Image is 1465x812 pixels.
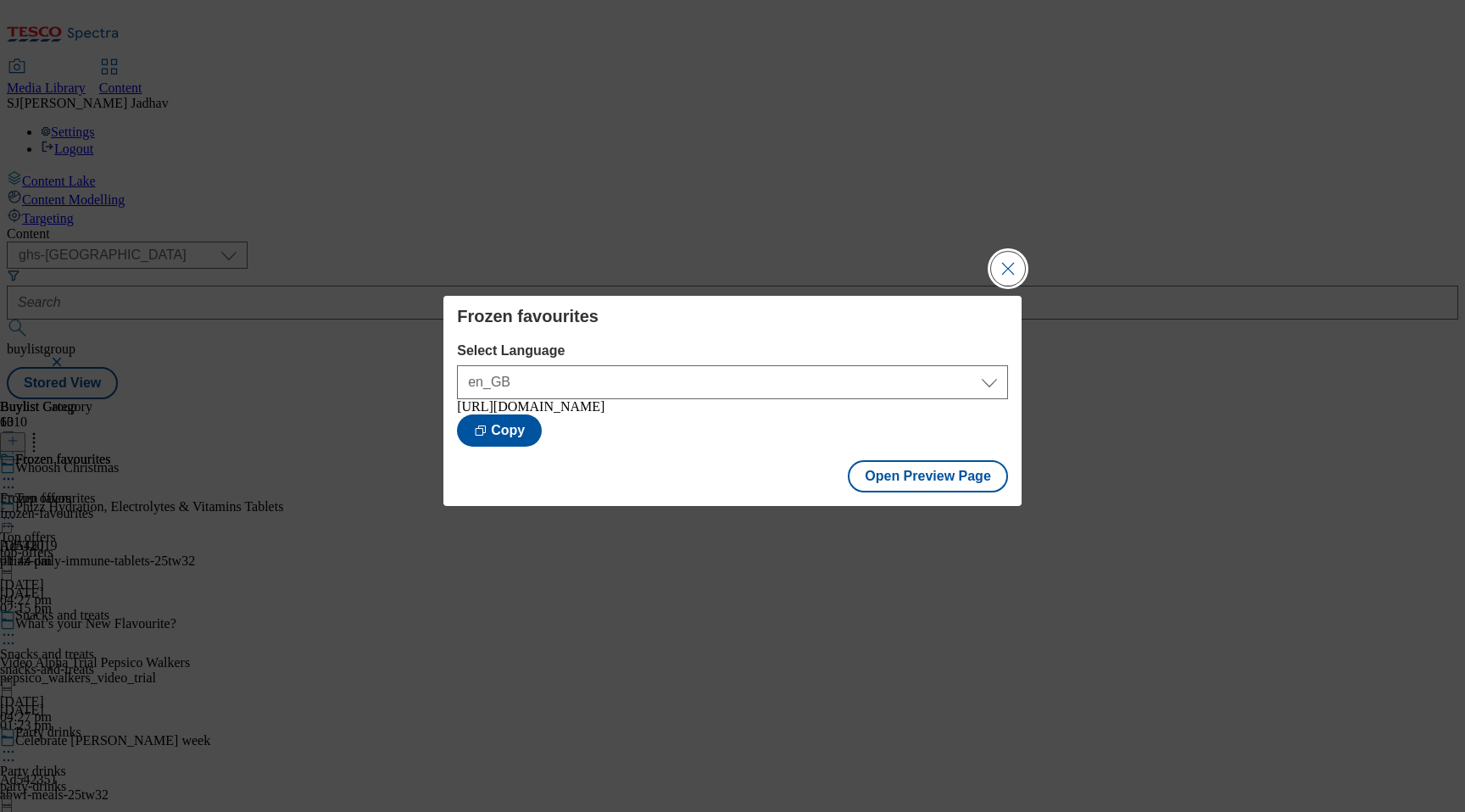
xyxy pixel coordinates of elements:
[443,296,1022,506] div: Modal
[457,343,1008,359] label: Select Language
[457,414,542,447] button: Copy
[457,399,1008,414] div: [URL][DOMAIN_NAME]
[457,306,1008,326] h4: Frozen favourites
[991,252,1025,286] button: Close Modal
[848,460,1008,492] button: Open Preview Page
